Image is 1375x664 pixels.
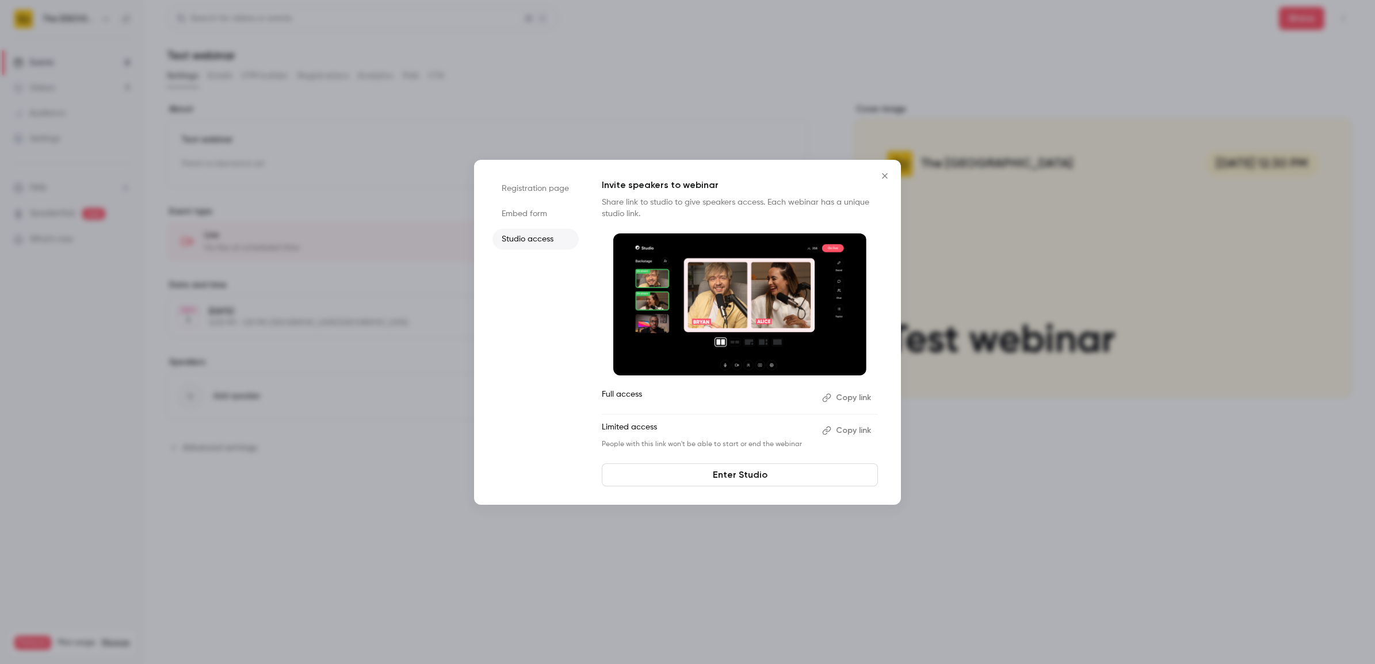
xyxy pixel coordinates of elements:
img: Invite speakers to webinar [613,233,866,376]
p: Invite speakers to webinar [602,178,878,192]
p: Share link to studio to give speakers access. Each webinar has a unique studio link. [602,197,878,220]
p: People with this link won't be able to start or end the webinar [602,440,813,449]
button: Copy link [818,421,878,440]
p: Limited access [602,421,813,440]
a: Enter Studio [602,463,878,486]
li: Studio access [492,229,579,250]
button: Copy link [818,389,878,407]
p: Full access [602,389,813,407]
li: Embed form [492,204,579,224]
li: Registration page [492,178,579,199]
button: Close [873,164,896,187]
